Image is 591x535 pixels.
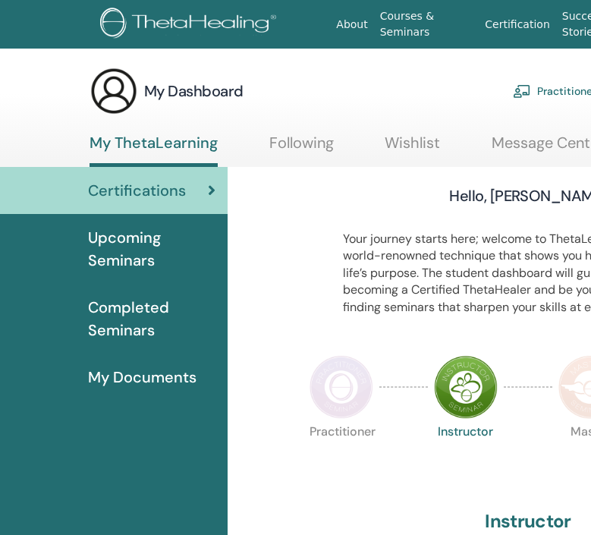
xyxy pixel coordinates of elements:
[385,134,440,163] a: Wishlist
[269,134,334,163] a: Following
[434,426,498,489] p: Instructor
[88,296,215,341] span: Completed Seminars
[310,355,373,419] img: Practitioner
[88,366,196,389] span: My Documents
[374,2,479,46] a: Courses & Seminars
[485,511,571,533] h2: Instructor
[88,226,215,272] span: Upcoming Seminars
[434,355,498,419] img: Instructor
[479,11,555,39] a: Certification
[90,67,138,115] img: generic-user-icon.jpg
[330,11,373,39] a: About
[90,134,218,167] a: My ThetaLearning
[144,80,244,102] h3: My Dashboard
[88,179,186,202] span: Certifications
[310,426,373,489] p: Practitioner
[513,84,531,98] img: chalkboard-teacher.svg
[100,8,281,42] img: logo.png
